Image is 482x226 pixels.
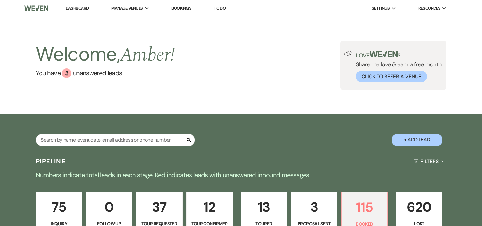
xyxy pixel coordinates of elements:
button: + Add Lead [392,134,442,146]
button: Click to Refer a Venue [356,71,427,82]
p: Love ? [356,51,442,58]
a: To Do [214,5,226,11]
p: 0 [90,196,128,218]
p: 3 [295,196,333,218]
img: loud-speaker-illustration.svg [344,51,352,56]
p: Numbers indicate total leads in each stage. Red indicates leads with unanswered inbound messages. [12,170,471,180]
img: Weven Logo [24,2,48,15]
p: 13 [245,196,283,218]
a: You have 3 unanswered leads. [36,68,175,78]
h3: Pipeline [36,157,66,166]
p: 37 [140,196,178,218]
input: Search by name, event date, email address or phone number [36,134,195,146]
img: weven-logo-green.svg [370,51,398,57]
span: Resources [418,5,440,11]
span: Amber ! [120,40,175,70]
span: Settings [372,5,390,11]
a: Bookings [171,5,191,11]
p: 115 [346,197,384,218]
span: Manage Venues [111,5,143,11]
a: Dashboard [66,5,89,11]
h2: Welcome, [36,41,175,68]
p: 75 [40,196,78,218]
div: Share the love & earn a free month. [352,51,442,82]
p: 12 [191,196,229,218]
button: Filters [412,153,446,170]
div: 3 [62,68,71,78]
p: 620 [400,196,438,218]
